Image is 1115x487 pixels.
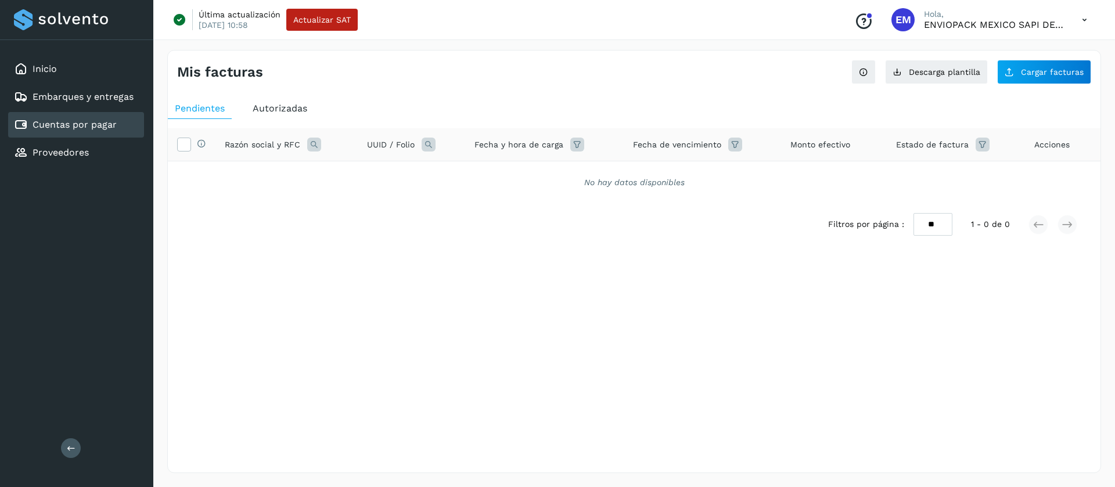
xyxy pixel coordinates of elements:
div: Cuentas por pagar [8,112,144,138]
button: Actualizar SAT [286,9,358,31]
span: Fecha y hora de carga [474,139,563,151]
span: Filtros por página : [828,218,904,230]
span: Actualizar SAT [293,16,351,24]
h4: Mis facturas [177,64,263,81]
a: Proveedores [33,147,89,158]
button: Cargar facturas [997,60,1091,84]
span: Descarga plantilla [909,68,980,76]
span: Autorizadas [253,103,307,114]
a: Embarques y entregas [33,91,134,102]
div: Proveedores [8,140,144,165]
p: [DATE] 10:58 [199,20,248,30]
p: Última actualización [199,9,280,20]
button: Descarga plantilla [885,60,988,84]
div: Embarques y entregas [8,84,144,110]
p: Hola, [924,9,1063,19]
div: Inicio [8,56,144,82]
span: Fecha de vencimiento [633,139,721,151]
span: UUID / Folio [367,139,415,151]
span: Cargar facturas [1021,68,1084,76]
a: Cuentas por pagar [33,119,117,130]
span: Estado de factura [896,139,969,151]
span: Razón social y RFC [225,139,300,151]
span: Monto efectivo [790,139,850,151]
div: No hay datos disponibles [183,176,1085,189]
span: Acciones [1034,139,1070,151]
span: Pendientes [175,103,225,114]
span: 1 - 0 de 0 [971,218,1010,230]
a: Inicio [33,63,57,74]
p: ENVIOPACK MEXICO SAPI DE CV [924,19,1063,30]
